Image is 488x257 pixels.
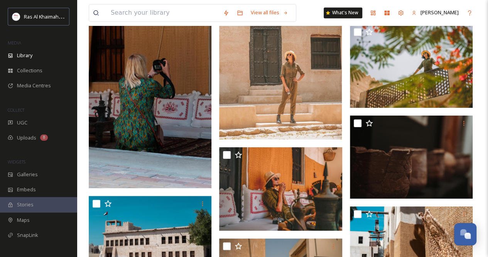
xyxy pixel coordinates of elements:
span: Galleries [17,171,38,178]
span: Uploads [17,134,36,141]
img: RAK Museum.jpg [350,24,474,108]
span: UGC [17,119,27,126]
img: National Museum of Ras Al Khaimah 6.jpg [89,1,213,189]
span: Ras Al Khaimah Tourism Development Authority [24,13,133,20]
a: What's New [324,7,362,18]
img: Logo_RAKTDA_RGB-01.png [12,13,20,20]
span: SnapLink [17,231,38,239]
span: Embeds [17,186,36,193]
span: Maps [17,216,30,224]
a: View all files [247,5,292,20]
img: RAK Museum.jpg [219,147,344,231]
span: Media Centres [17,82,51,89]
span: Collections [17,67,42,74]
img: National Museum of Ras Al Khaimah 10.jpg [350,116,474,199]
span: Library [17,52,32,59]
a: [PERSON_NAME] [408,5,463,20]
span: MEDIA [8,40,21,46]
span: COLLECT [8,107,24,113]
span: [PERSON_NAME] [420,9,459,16]
span: Stories [17,201,34,208]
button: Open Chat [454,223,476,245]
input: Search your library [107,4,219,21]
div: 8 [40,134,48,141]
span: WIDGETS [8,159,25,165]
